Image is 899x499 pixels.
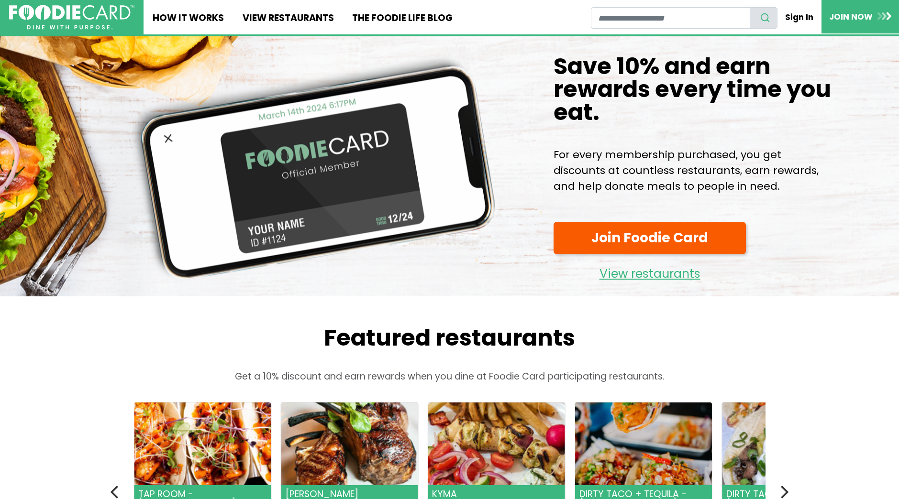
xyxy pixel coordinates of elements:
p: Get a 10% discount and earn rewards when you dine at Foodie Card participating restaurants. [115,370,785,384]
h2: Featured restaurants [115,324,785,352]
img: Dirty Taco + Tequila - Port Washington [722,402,859,485]
img: Kyma [428,402,565,485]
button: search [750,7,777,29]
a: Join Foodie Card [554,222,746,255]
img: Dirty Taco + Tequila - Smithtown [575,402,712,485]
img: Rothmann's Steakhouse [281,402,418,485]
p: For every membership purchased, you get discounts at countless restaurants, earn rewards, and hel... [554,147,832,194]
input: restaurant search [591,7,750,29]
img: FoodieCard; Eat, Drink, Save, Donate [9,5,134,30]
h1: Save 10% and earn rewards every time you eat. [554,55,832,124]
a: View restaurants [554,259,746,283]
a: Sign In [777,7,821,28]
img: Tap Room - Ronkonkoma [134,402,271,485]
